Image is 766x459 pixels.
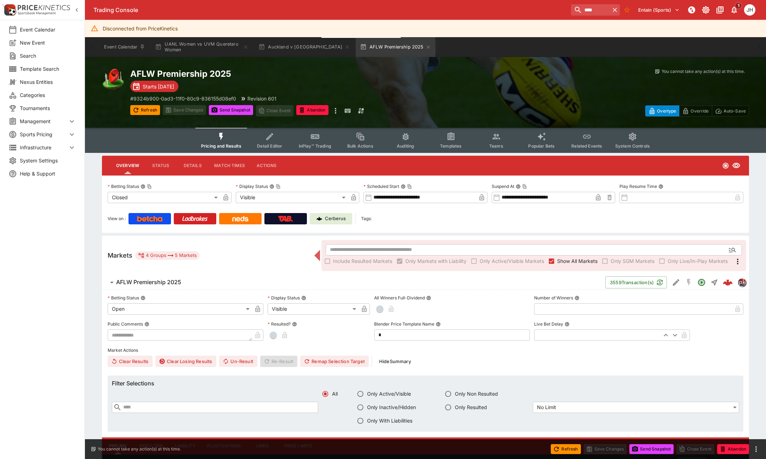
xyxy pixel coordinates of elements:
[108,345,743,356] label: Market Actions
[682,276,695,289] button: SGM Disabled
[98,446,181,452] p: You cannot take any action(s) at this time.
[662,68,745,75] p: You cannot take any action(s) at this time.
[18,12,56,15] img: Sportsbook Management
[102,437,134,454] button: Pricing
[708,276,721,289] button: Straight
[201,143,241,149] span: Pricing and Results
[247,437,279,454] button: Links
[177,157,208,174] button: Details
[557,257,598,265] span: Show All Markets
[717,444,749,454] button: Abandon
[455,403,487,411] span: Only Resulted
[480,257,544,265] span: Only Active/Visible Markets
[20,157,76,164] span: System Settings
[634,4,684,16] button: Select Tenant
[100,37,149,57] button: Event Calendar
[141,184,145,189] button: Betting StatusCopy To Clipboard
[20,170,76,177] span: Help & Support
[724,107,746,115] p: Auto-Save
[728,4,741,16] button: Notifications
[426,296,431,300] button: All Winners Full-Dividend
[455,390,498,397] span: Only Non Resulted
[522,184,527,189] button: Copy To Clipboard
[145,157,177,174] button: Status
[20,39,76,46] span: New Event
[571,143,602,149] span: Related Events
[236,192,348,203] div: Visible
[108,251,132,259] h5: Markets
[721,275,735,289] a: bc90e191-9d5f-461c-8abc-f847ef8c3d87
[440,143,462,149] span: Templates
[108,356,153,367] button: Clear Results
[279,437,318,454] button: Price Limits
[20,117,68,125] span: Management
[108,303,252,315] div: Open
[732,161,741,170] svg: Visible
[219,356,257,367] button: Un-Result
[138,251,197,260] div: 4 Groups 5 Markets
[489,143,503,149] span: Teams
[108,183,139,189] p: Betting Status
[116,279,181,286] h6: AFLW Premiership 2025
[130,105,160,115] button: Refresh
[134,437,169,454] button: Resulting
[325,215,346,222] p: Cerberus
[332,390,338,397] span: All
[528,143,555,149] span: Popular Bets
[717,445,749,452] span: Mark an event as closed and abandoned.
[735,2,742,9] span: 1
[144,322,149,327] button: Public Comments
[260,356,297,367] span: Re-Result
[276,184,281,189] button: Copy To Clipboard
[492,183,514,189] p: Suspend At
[714,4,726,16] button: Documentation
[712,105,749,116] button: Auto-Save
[254,37,354,57] button: Auckland v [GEOGRAPHIC_DATA]
[670,276,682,289] button: Edit Detail
[695,276,708,289] button: Open
[752,445,760,453] button: more
[726,243,739,256] button: Open
[182,216,208,222] img: Ladbrokes
[738,278,746,287] div: pricekinetics
[209,105,253,115] button: Send Snapshot
[130,68,440,79] h2: Copy To Clipboard
[551,444,581,454] button: Refresh
[102,68,125,91] img: australian_rules.png
[301,296,306,300] button: Display Status
[401,184,406,189] button: Scheduled StartCopy To Clipboard
[367,390,411,397] span: Only Active/Visible
[744,4,755,16] div: Jordan Hughes
[685,4,698,16] button: NOT Connected to PK
[155,356,216,367] button: Clear Losing Results
[151,37,253,57] button: UANL Women vs UVM Queretaro Women
[316,216,322,222] img: Cerberus
[534,321,563,327] p: Live Bet Delay
[331,105,340,116] button: more
[300,356,369,367] button: Remap Selection Target
[574,296,579,300] button: Number of Winners
[93,6,568,14] div: Trading Console
[361,213,372,224] label: Tags:
[108,321,143,327] p: Public Comments
[723,277,733,287] img: logo-cerberus--red.svg
[565,322,570,327] button: Live Bet Delay
[195,128,656,153] div: Event type filters
[738,279,746,286] img: pricekinetics
[147,184,152,189] button: Copy To Clipboard
[232,216,248,222] img: Neds
[397,143,414,149] span: Auditing
[611,257,654,265] span: Only SGM Markets
[268,295,300,301] p: Display Status
[108,295,139,301] p: Betting Status
[367,403,416,411] span: Only Inactive/Hidden
[108,213,126,224] label: View on :
[691,107,709,115] p: Override
[722,162,729,169] svg: Closed
[615,143,650,149] span: System Controls
[407,184,412,189] button: Copy To Clipboard
[533,402,739,413] div: No Limit
[310,213,352,224] a: Cerberus
[18,5,70,10] img: PriceKinetics
[356,37,436,57] button: AFLW Premiership 2025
